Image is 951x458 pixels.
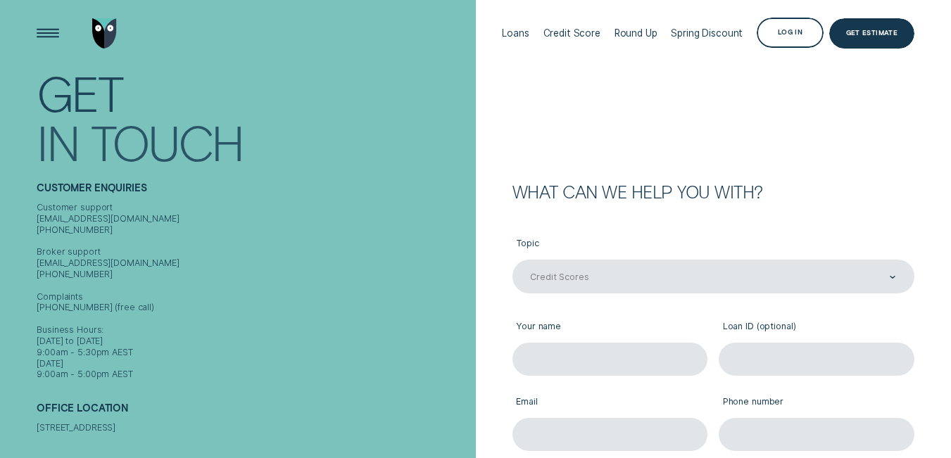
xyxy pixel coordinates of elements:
[37,118,79,165] div: In
[37,422,470,433] div: [STREET_ADDRESS]
[92,18,118,49] img: Wisr
[502,27,529,39] div: Loans
[829,18,914,49] a: Get Estimate
[719,387,914,418] label: Phone number
[757,18,824,48] button: Log in
[671,27,743,39] div: Spring Discount
[719,312,914,343] label: Loan ID (optional)
[512,312,708,343] label: Your name
[512,387,708,418] label: Email
[37,182,470,202] h2: Customer Enquiries
[512,184,914,201] h2: What can we help you with?
[615,27,657,39] div: Round Up
[33,18,63,49] button: Open Menu
[37,202,470,380] div: Customer support [EMAIL_ADDRESS][DOMAIN_NAME] [PHONE_NUMBER] Broker support [EMAIL_ADDRESS][DOMAI...
[37,402,470,422] h2: Office Location
[543,27,600,39] div: Credit Score
[37,69,122,115] div: Get
[512,229,914,260] label: Topic
[37,67,470,160] h1: Get In Touch
[91,118,243,165] div: Touch
[530,272,588,283] div: Credit Scores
